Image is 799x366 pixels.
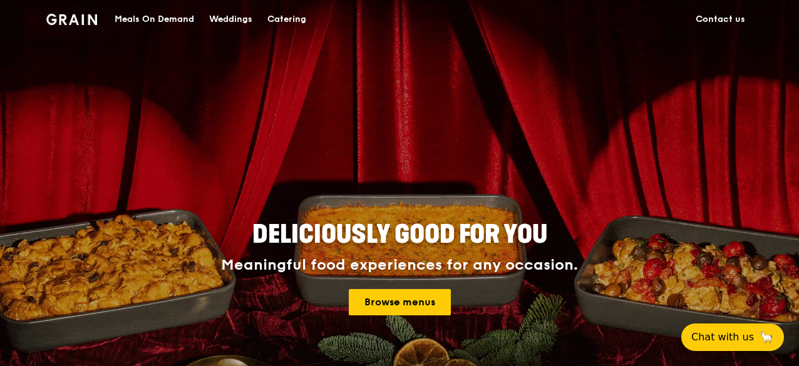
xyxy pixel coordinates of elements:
a: Catering [260,1,314,38]
a: Browse menus [349,289,451,315]
span: 🦙 [759,330,774,345]
div: Meaningful food experiences for any occasion. [174,257,625,274]
div: Catering [267,1,306,38]
img: Grain [46,14,97,25]
div: Weddings [209,1,252,38]
div: Meals On Demand [115,1,194,38]
span: Chat with us [691,330,754,345]
span: Deliciously good for you [252,220,547,250]
button: Chat with us🦙 [681,323,784,351]
a: Contact us [688,1,753,38]
a: Weddings [202,1,260,38]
